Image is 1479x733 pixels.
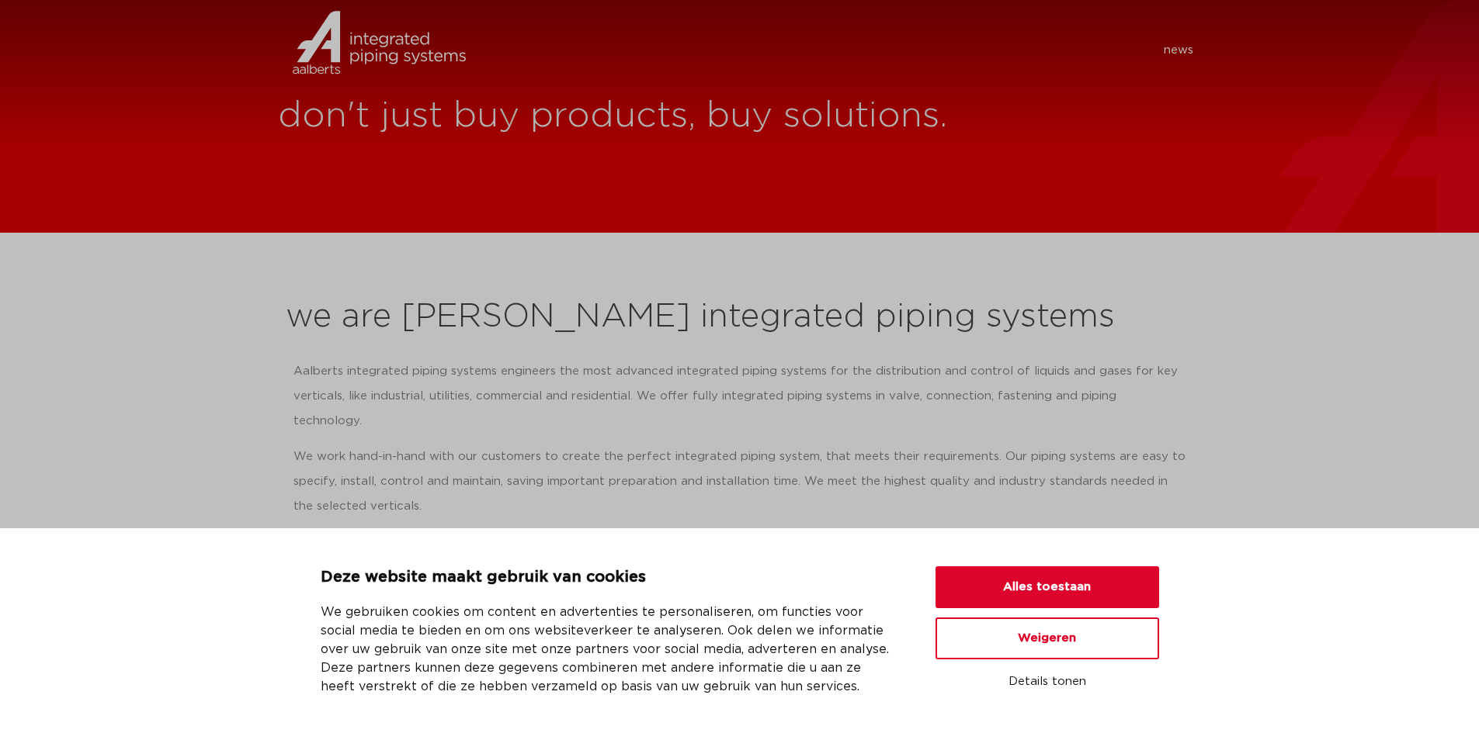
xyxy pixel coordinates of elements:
button: Details tonen [936,669,1159,695]
p: Deze website maakt gebruik van cookies [321,565,898,590]
h2: we are [PERSON_NAME] integrated piping systems [286,299,1194,336]
a: news [1164,38,1193,63]
p: We work hand-in-hand with our customers to create the perfect integrated piping system, that meet... [293,444,1186,519]
button: Alles toestaan [936,566,1159,608]
nav: Menu [489,38,1194,63]
p: Aalberts integrated piping systems engineers the most advanced integrated piping systems for the ... [293,359,1186,434]
button: Weigeren [936,617,1159,659]
p: We gebruiken cookies om content en advertenties te personaliseren, om functies voor social media ... [321,603,898,696]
